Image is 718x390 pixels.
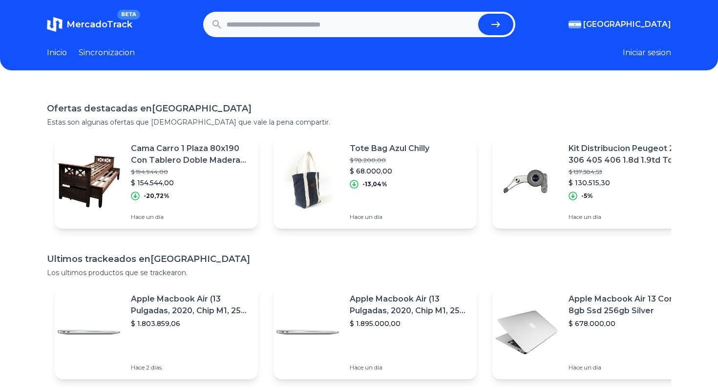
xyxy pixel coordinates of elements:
p: -13,04% [362,180,387,188]
img: Featured image [492,298,561,367]
p: Apple Macbook Air (13 Pulgadas, 2020, Chip M1, 256 Gb De Ssd, 8 Gb De Ram) - Plata [131,293,250,317]
span: [GEOGRAPHIC_DATA] [583,19,671,30]
a: MercadoTrackBETA [47,17,132,32]
p: Hace un día [569,213,688,221]
a: Featured imageApple Macbook Air (13 Pulgadas, 2020, Chip M1, 256 Gb De Ssd, 8 Gb De Ram) - Plata$... [55,285,258,379]
p: Hace un día [131,213,250,221]
p: $ 1.803.859,06 [131,319,250,328]
a: Inicio [47,47,67,59]
p: Hace un día [350,213,429,221]
p: $ 78.200,00 [350,156,429,164]
p: Apple Macbook Air 13 Core I5 8gb Ssd 256gb Silver [569,293,688,317]
img: Featured image [274,298,342,367]
p: -5% [581,192,593,200]
img: Featured image [55,298,123,367]
a: Featured imageCama Carro 1 Plaza 80x190 Con Tablero Doble Madera Pino Color Cedro$ 194.944,00$ 15... [55,135,258,229]
p: $ 68.000,00 [350,166,429,176]
p: Los ultimos productos que se trackearon. [47,268,671,278]
p: $ 154.544,00 [131,178,250,188]
img: Featured image [492,148,561,216]
p: $ 130.515,30 [569,178,688,188]
p: -20,72% [144,192,169,200]
h1: Ultimos trackeados en [GEOGRAPHIC_DATA] [47,252,671,266]
h1: Ofertas destacadas en [GEOGRAPHIC_DATA] [47,102,671,115]
p: $ 678.000,00 [569,319,688,328]
button: [GEOGRAPHIC_DATA] [569,19,671,30]
a: Featured imageTote Bag Azul Chilly$ 78.200,00$ 68.000,00-13,04%Hace un día [274,135,477,229]
p: Tote Bag Azul Chilly [350,143,429,154]
a: Featured imageApple Macbook Air 13 Core I5 8gb Ssd 256gb Silver$ 678.000,00Hace un día [492,285,696,379]
p: Estas son algunas ofertas que [DEMOGRAPHIC_DATA] que vale la pena compartir. [47,117,671,127]
p: Hace 2 días [131,364,250,371]
a: Featured imageApple Macbook Air (13 Pulgadas, 2020, Chip M1, 256 Gb De Ssd, 8 Gb De Ram) - Plata$... [274,285,477,379]
img: Featured image [55,148,123,216]
p: Apple Macbook Air (13 Pulgadas, 2020, Chip M1, 256 Gb De Ssd, 8 Gb De Ram) - Plata [350,293,469,317]
p: Cama Carro 1 Plaza 80x190 Con Tablero Doble Madera Pino Color Cedro [131,143,250,166]
img: Argentina [569,21,581,28]
span: BETA [117,10,140,20]
p: Kit Distribucion Peugeot 205 306 405 406 1.8d 1.9td Tdi Xsd [569,143,688,166]
a: Sincronizacion [79,47,135,59]
p: Hace un día [350,364,469,371]
p: $ 137.384,53 [569,168,688,176]
button: Iniciar sesion [623,47,671,59]
p: $ 1.895.000,00 [350,319,469,328]
img: MercadoTrack [47,17,63,32]
a: Featured imageKit Distribucion Peugeot 205 306 405 406 1.8d 1.9td Tdi Xsd$ 137.384,53$ 130.515,30... [492,135,696,229]
img: Featured image [274,148,342,216]
span: MercadoTrack [66,19,132,30]
p: Hace un día [569,364,688,371]
p: $ 194.944,00 [131,168,250,176]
